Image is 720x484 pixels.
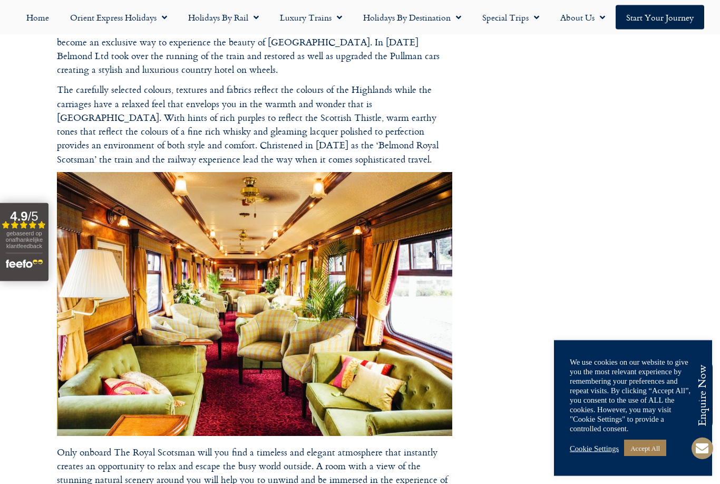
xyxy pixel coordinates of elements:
[353,5,472,30] a: Holidays by Destination
[570,444,619,453] a: Cookie Settings
[472,5,550,30] a: Special Trips
[269,5,353,30] a: Luxury Trains
[550,5,616,30] a: About Us
[16,5,60,30] a: Home
[624,440,666,457] a: Accept All
[60,5,178,30] a: Orient Express Holidays
[178,5,269,30] a: Holidays by Rail
[5,5,715,30] nav: Menu
[616,5,704,30] a: Start your Journey
[570,357,696,433] div: We use cookies on our website to give you the most relevant experience by remembering your prefer...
